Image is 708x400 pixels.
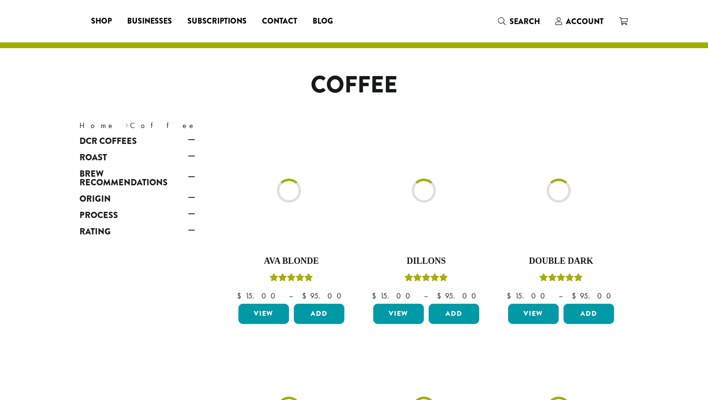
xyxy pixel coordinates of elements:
[79,149,195,166] a: Roast
[506,256,616,267] h4: Double Dark
[262,15,297,27] span: Contact
[187,15,247,27] span: Subscriptions
[254,13,305,29] a: Contact
[294,304,344,324] button: Add
[566,16,603,27] span: Account
[79,120,115,130] a: Home
[302,291,310,301] span: $
[79,191,195,207] a: Origin
[79,223,195,240] a: Rating
[371,256,482,267] h4: Dillons
[91,15,112,27] span: Shop
[79,120,340,131] nav: Breadcrumb
[506,138,616,300] a: Double DarkRated 4.50 out of 5
[372,291,380,301] span: $
[510,16,540,27] span: Search
[559,291,563,301] span: –
[371,138,482,300] a: DillonsRated 5.00 out of 5
[564,304,614,324] button: Add
[548,13,611,29] a: Account
[572,291,616,301] bdi: 95.00
[539,272,583,286] div: Rated 4.50 out of 5
[289,291,293,301] span: –
[405,272,448,286] div: Rated 5.00 out of 5
[72,71,636,99] h1: Coffee
[572,291,580,301] span: $
[119,13,180,29] a: Businesses
[302,291,346,301] bdi: 95.00
[437,291,445,301] span: $
[236,138,347,300] a: Ava BlondeRated 5.00 out of 5
[490,13,548,29] a: Search
[79,166,195,191] a: Brew Recommendations
[424,291,428,301] span: –
[507,291,515,301] span: $
[238,304,289,324] a: View
[507,291,550,301] bdi: 15.00
[83,13,119,29] a: Shop
[373,304,424,324] a: View
[437,291,481,301] bdi: 95.00
[127,15,172,27] span: Businesses
[372,291,415,301] bdi: 15.00
[180,13,254,29] a: Subscriptions
[237,291,280,301] bdi: 15.00
[237,291,245,301] span: $
[429,304,479,324] button: Add
[270,272,313,286] div: Rated 5.00 out of 5
[305,13,341,29] a: Blog
[79,207,195,223] a: Process
[508,304,559,324] a: View
[313,15,333,27] span: Blog
[79,133,195,149] a: DCR Coffees
[125,116,129,131] span: ›
[236,256,347,267] h4: Ava Blonde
